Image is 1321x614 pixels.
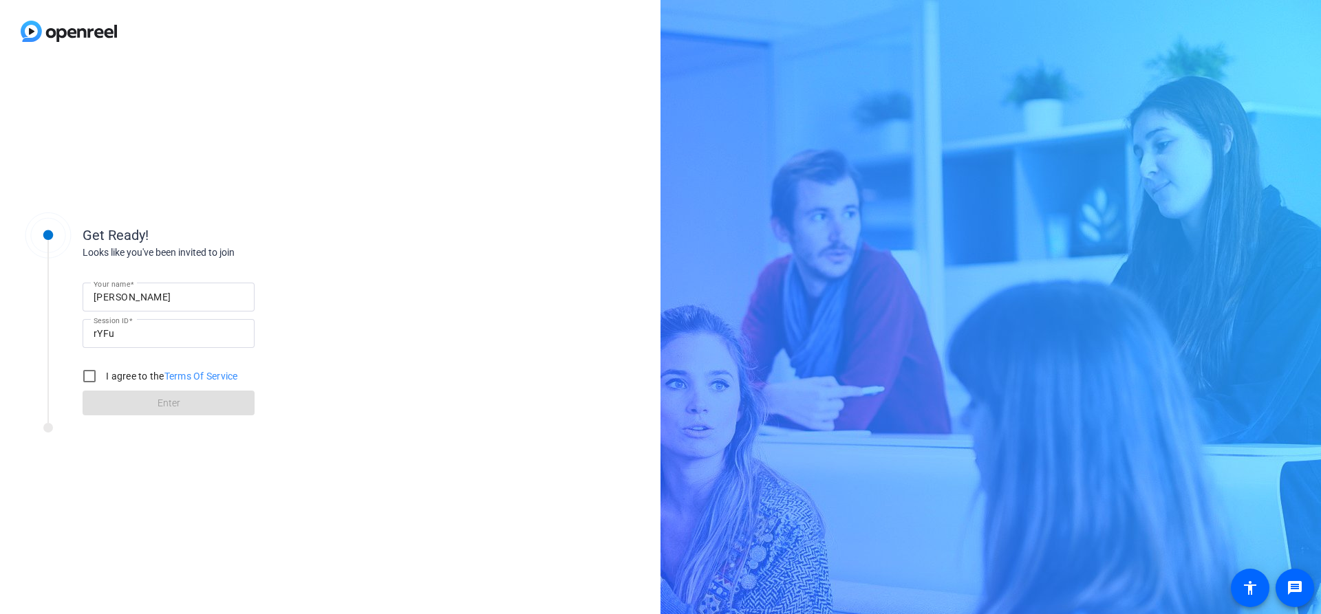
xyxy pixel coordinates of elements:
mat-icon: message [1287,580,1303,596]
mat-label: Session ID [94,316,129,325]
mat-icon: accessibility [1242,580,1258,596]
a: Terms Of Service [164,371,238,382]
mat-label: Your name [94,280,130,288]
label: I agree to the [103,369,238,383]
div: Looks like you've been invited to join [83,245,358,260]
div: Get Ready! [83,225,358,245]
